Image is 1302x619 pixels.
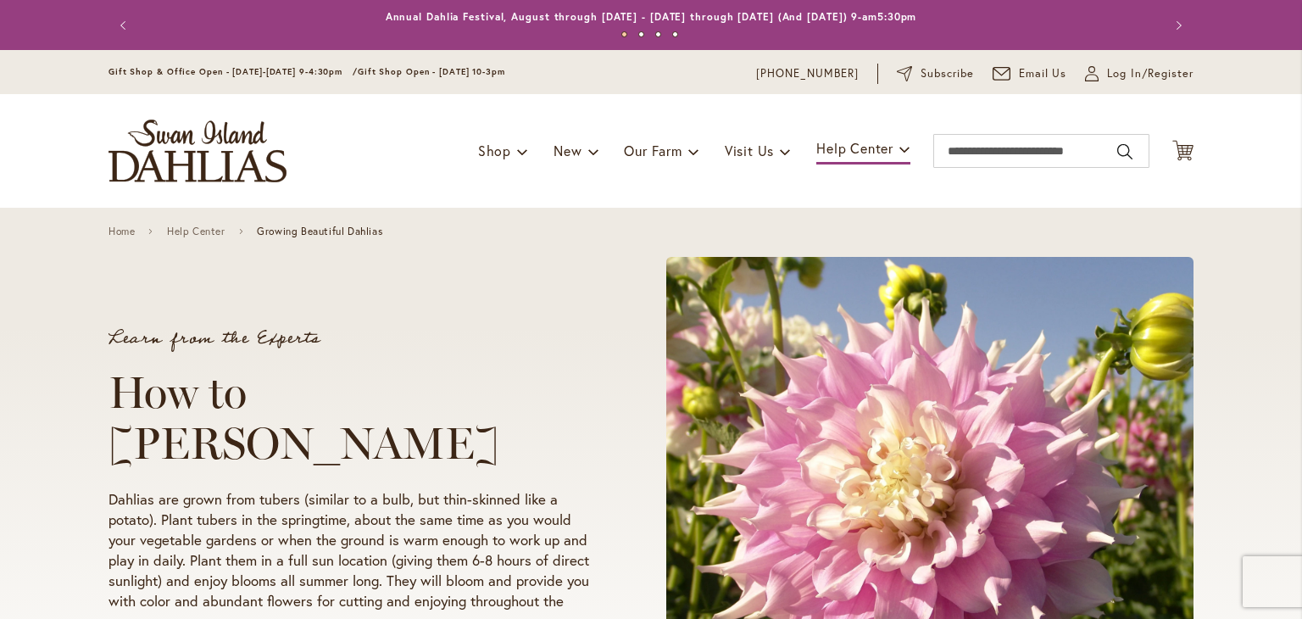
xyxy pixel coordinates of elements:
span: Shop [478,142,511,159]
a: Email Us [993,65,1067,82]
a: Help Center [167,226,225,237]
button: 4 of 4 [672,31,678,37]
button: 3 of 4 [655,31,661,37]
a: Log In/Register [1085,65,1193,82]
span: Email Us [1019,65,1067,82]
span: Log In/Register [1107,65,1193,82]
span: Our Farm [624,142,682,159]
span: Subscribe [921,65,974,82]
a: Annual Dahlia Festival, August through [DATE] - [DATE] through [DATE] (And [DATE]) 9-am5:30pm [386,10,917,23]
h1: How to [PERSON_NAME] [108,367,602,469]
span: Gift Shop & Office Open - [DATE]-[DATE] 9-4:30pm / [108,66,358,77]
button: Previous [108,8,142,42]
span: Help Center [816,139,893,157]
span: Visit Us [725,142,774,159]
a: [PHONE_NUMBER] [756,65,859,82]
button: Next [1160,8,1193,42]
button: 2 of 4 [638,31,644,37]
a: Home [108,226,135,237]
button: 1 of 4 [621,31,627,37]
span: New [554,142,581,159]
span: Gift Shop Open - [DATE] 10-3pm [358,66,505,77]
a: store logo [108,120,287,182]
span: Growing Beautiful Dahlias [257,226,382,237]
p: Learn from the Experts [108,330,602,347]
a: Subscribe [897,65,974,82]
